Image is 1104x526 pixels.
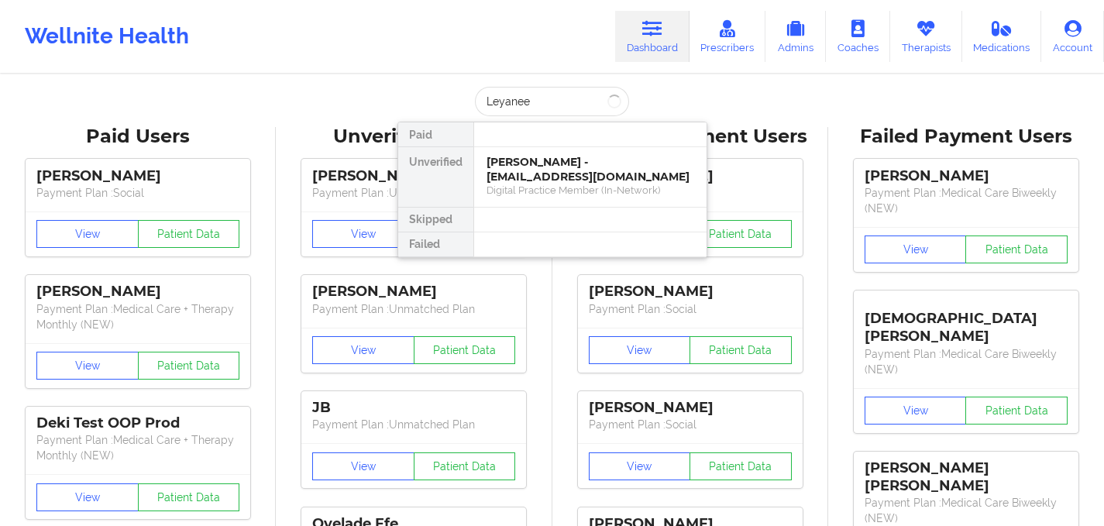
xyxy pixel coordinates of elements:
button: View [589,336,691,364]
button: Patient Data [690,452,792,480]
p: Payment Plan : Unmatched Plan [312,185,515,201]
button: View [312,336,414,364]
button: View [865,397,967,425]
p: Payment Plan : Medical Care Biweekly (NEW) [865,185,1068,216]
button: Patient Data [138,352,240,380]
a: Coaches [826,11,890,62]
p: Payment Plan : Social [589,301,792,317]
button: Patient Data [690,220,792,248]
div: JB [312,399,515,417]
a: Prescribers [690,11,766,62]
a: Dashboard [615,11,690,62]
a: Medications [962,11,1042,62]
div: Unverified Users [287,125,541,149]
div: Deki Test OOP Prod [36,414,239,432]
div: [PERSON_NAME] [PERSON_NAME] [865,459,1068,495]
p: Payment Plan : Unmatched Plan [312,417,515,432]
p: Payment Plan : Medical Care + Therapy Monthly (NEW) [36,301,239,332]
div: [PERSON_NAME] [589,283,792,301]
div: [PERSON_NAME] [589,399,792,417]
div: [PERSON_NAME] [36,167,239,185]
button: Patient Data [965,397,1068,425]
button: View [36,220,139,248]
button: View [312,220,414,248]
div: Unverified [398,147,473,208]
div: [PERSON_NAME] [865,167,1068,185]
button: Patient Data [414,336,516,364]
div: Skipped [398,208,473,232]
div: Paid Users [11,125,265,149]
div: Digital Practice Member (In-Network) [487,184,694,197]
button: View [36,483,139,511]
a: Admins [765,11,826,62]
div: [DEMOGRAPHIC_DATA][PERSON_NAME] [865,298,1068,346]
div: [PERSON_NAME] [312,167,515,185]
p: Payment Plan : Social [36,185,239,201]
a: Account [1041,11,1104,62]
p: Payment Plan : Unmatched Plan [312,301,515,317]
button: View [312,452,414,480]
button: Patient Data [965,235,1068,263]
p: Payment Plan : Social [589,417,792,432]
div: [PERSON_NAME] [312,283,515,301]
button: Patient Data [414,452,516,480]
div: Paid [398,122,473,147]
button: View [36,352,139,380]
p: Payment Plan : Medical Care + Therapy Monthly (NEW) [36,432,239,463]
div: [PERSON_NAME] - [EMAIL_ADDRESS][DOMAIN_NAME] [487,155,694,184]
p: Payment Plan : Medical Care Biweekly (NEW) [865,346,1068,377]
div: Failed [398,232,473,257]
a: Therapists [890,11,962,62]
button: Patient Data [138,220,240,248]
div: Failed Payment Users [839,125,1093,149]
button: View [589,452,691,480]
div: [PERSON_NAME] [36,283,239,301]
button: Patient Data [690,336,792,364]
p: Payment Plan : Medical Care Biweekly (NEW) [865,495,1068,526]
button: Patient Data [138,483,240,511]
button: View [865,235,967,263]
